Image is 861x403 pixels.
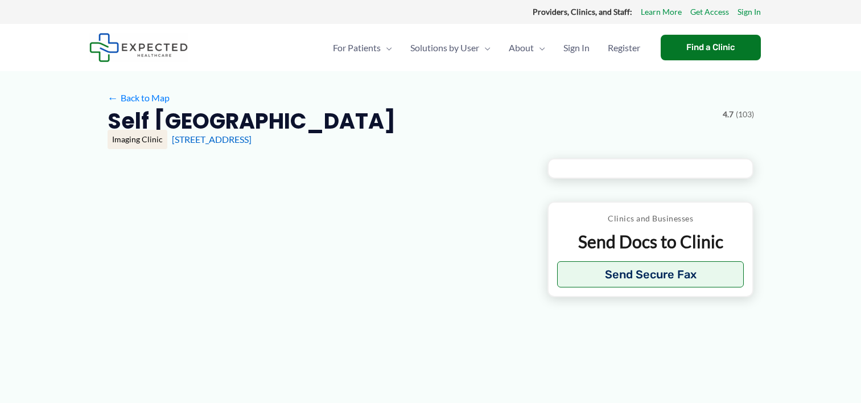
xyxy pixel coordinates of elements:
[608,28,640,68] span: Register
[641,5,682,19] a: Learn More
[500,28,554,68] a: AboutMenu Toggle
[410,28,479,68] span: Solutions by User
[736,107,754,122] span: (103)
[89,33,188,62] img: Expected Healthcare Logo - side, dark font, small
[690,5,729,19] a: Get Access
[108,130,167,149] div: Imaging Clinic
[661,35,761,60] a: Find a Clinic
[723,107,734,122] span: 4.7
[108,92,118,103] span: ←
[324,28,649,68] nav: Primary Site Navigation
[599,28,649,68] a: Register
[563,28,590,68] span: Sign In
[534,28,545,68] span: Menu Toggle
[108,107,396,135] h2: Self [GEOGRAPHIC_DATA]
[533,7,632,17] strong: Providers, Clinics, and Staff:
[554,28,599,68] a: Sign In
[401,28,500,68] a: Solutions by UserMenu Toggle
[172,134,252,145] a: [STREET_ADDRESS]
[108,89,170,106] a: ←Back to Map
[333,28,381,68] span: For Patients
[509,28,534,68] span: About
[557,261,744,287] button: Send Secure Fax
[324,28,401,68] a: For PatientsMenu Toggle
[557,211,744,226] p: Clinics and Businesses
[381,28,392,68] span: Menu Toggle
[738,5,761,19] a: Sign In
[557,231,744,253] p: Send Docs to Clinic
[479,28,491,68] span: Menu Toggle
